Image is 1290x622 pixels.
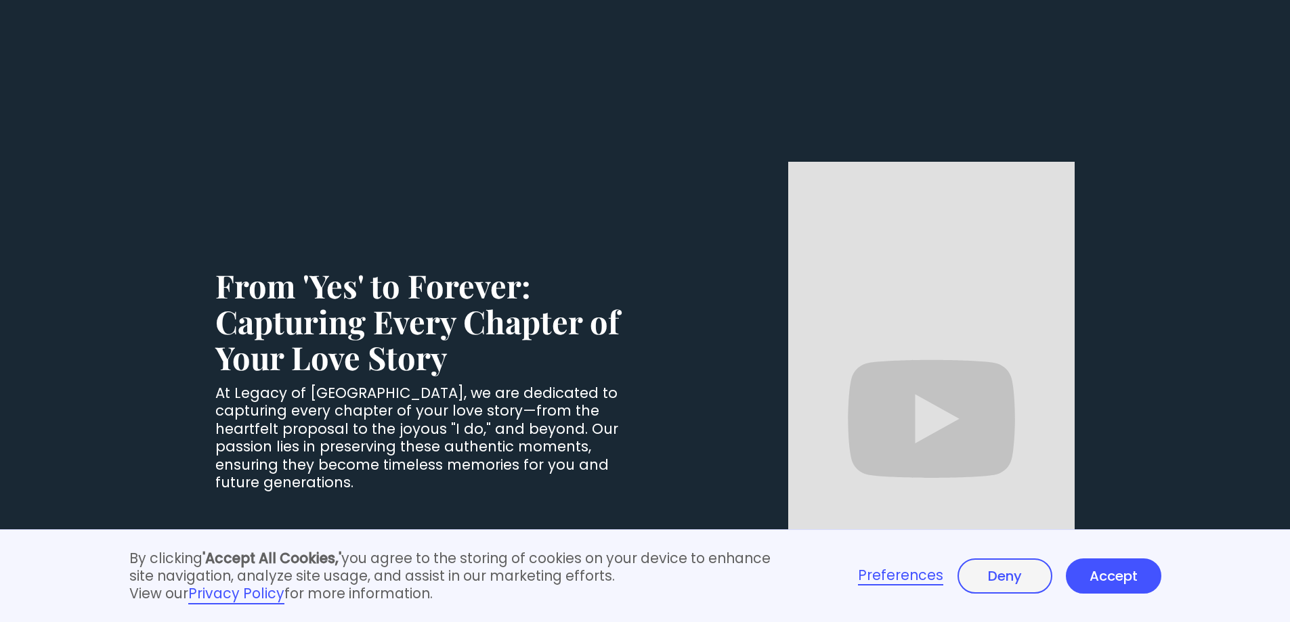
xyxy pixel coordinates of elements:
[188,583,284,604] a: Privacy Policy
[1066,558,1161,593] a: Accept
[215,268,645,376] h2: From 'Yes' to Forever: Capturing Every Chapter of Your Love Story
[215,384,645,492] p: At Legacy of [GEOGRAPHIC_DATA], we are dedicated to capturing every chapter of your love story—fr...
[129,550,834,602] div: By clicking you agree to the storing of cookies on your device to enhance site navigation, analyz...
[202,548,341,568] strong: 'Accept All Cookies,'
[858,567,943,585] a: Preferences
[958,558,1052,593] a: Deny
